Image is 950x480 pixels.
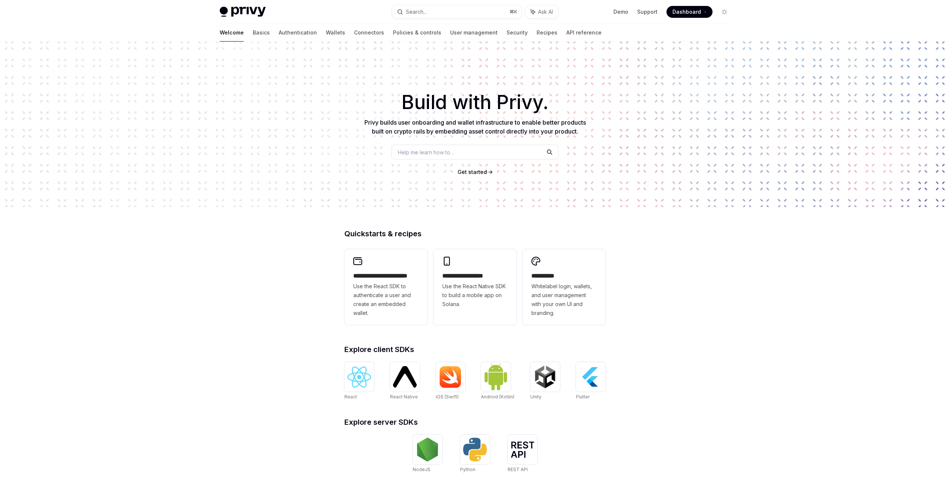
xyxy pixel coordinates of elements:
[353,282,419,318] span: Use the React SDK to authenticate a user and create an embedded wallet.
[344,394,357,400] span: React
[458,169,487,175] span: Get started
[393,24,441,42] a: Policies & controls
[450,24,498,42] a: User management
[436,394,459,400] span: iOS (Swift)
[220,24,244,42] a: Welcome
[392,5,522,19] button: Search...⌘K
[511,441,534,458] img: REST API
[531,282,597,318] span: Whitelabel login, wallets, and user management with your own UI and branding.
[347,366,371,388] img: React
[416,438,439,461] img: NodeJS
[522,249,606,325] a: **** *****Whitelabel login, wallets, and user management with your own UI and branding.
[390,362,420,401] a: React NativeReact Native
[481,362,514,401] a: Android (Kotlin)Android (Kotlin)
[439,366,462,388] img: iOS (Swift)
[530,362,560,401] a: UnityUnity
[507,24,528,42] a: Security
[613,8,628,16] a: Demo
[344,418,418,426] span: Explore server SDKs
[460,435,490,473] a: PythonPython
[718,6,730,18] button: Toggle dark mode
[344,346,414,353] span: Explore client SDKs
[220,7,266,17] img: light logo
[537,24,557,42] a: Recipes
[436,362,465,401] a: iOS (Swift)iOS (Swift)
[460,467,475,472] span: Python
[413,467,430,472] span: NodeJS
[402,96,548,109] span: Build with Privy.
[398,148,454,156] span: Help me learn how to…
[393,366,417,387] img: React Native
[637,8,658,16] a: Support
[576,394,590,400] span: Flutter
[463,438,487,461] img: Python
[508,435,537,473] a: REST APIREST API
[579,365,603,389] img: Flutter
[508,467,528,472] span: REST API
[406,7,427,16] div: Search...
[442,282,508,309] span: Use the React Native SDK to build a mobile app on Solana.
[354,24,384,42] a: Connectors
[533,365,557,389] img: Unity
[530,394,541,400] span: Unity
[566,24,602,42] a: API reference
[433,249,517,325] a: **** **** **** ***Use the React Native SDK to build a mobile app on Solana.
[326,24,345,42] a: Wallets
[576,362,606,401] a: FlutterFlutter
[253,24,270,42] a: Basics
[458,168,487,176] a: Get started
[344,362,374,401] a: ReactReact
[672,8,701,16] span: Dashboard
[279,24,317,42] a: Authentication
[481,394,514,400] span: Android (Kotlin)
[525,5,558,19] button: Ask AI
[538,8,553,16] span: Ask AI
[390,394,418,400] span: React Native
[413,435,442,473] a: NodeJSNodeJS
[666,6,712,18] a: Dashboard
[364,119,586,135] span: Privy builds user onboarding and wallet infrastructure to enable better products built on crypto ...
[510,9,517,15] span: ⌘ K
[344,230,422,237] span: Quickstarts & recipes
[484,363,508,391] img: Android (Kotlin)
